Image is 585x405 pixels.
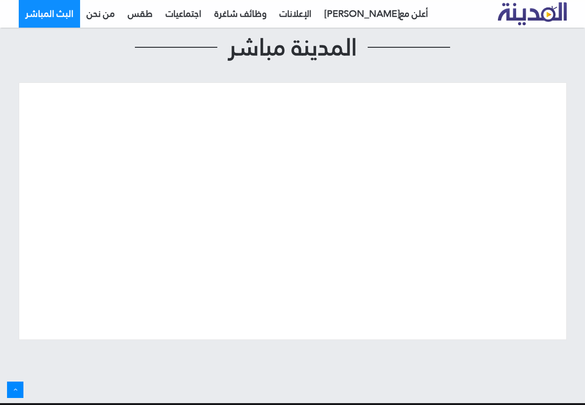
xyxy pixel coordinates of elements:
img: تلفزيون المدينة [498,2,567,25]
a: تلفزيون المدينة [498,3,567,26]
span: المدينة مباشر [217,36,368,59]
